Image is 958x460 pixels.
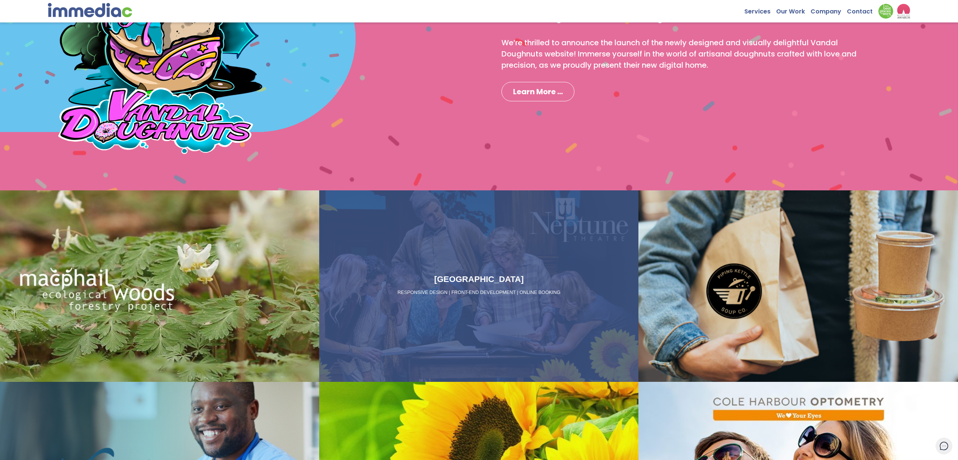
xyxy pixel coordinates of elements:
a: Our Work [776,4,811,15]
img: immediac [48,3,132,17]
h3: [GEOGRAPHIC_DATA] [322,273,635,286]
span: Learn More ... [513,86,563,97]
a: [GEOGRAPHIC_DATA] RESPONSIVE DESIGN | FRONT-END DEVELOPMENT | ONLINE BOOKING [319,190,638,382]
a: Contact [847,4,878,15]
a: Learn More ... [501,82,574,101]
img: logo2_wea_nobg.webp [897,4,910,19]
a: Company [811,4,847,15]
p: RESPONSIVE DESIGN | FRONT-END DEVELOPMENT | ONLINE BOOKING [322,289,635,296]
span: We’re thrilled to announce the launch of the newly designed and visually delightful Vandal Doughn... [501,37,857,70]
a: Services [744,4,776,15]
img: Down [878,4,893,19]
